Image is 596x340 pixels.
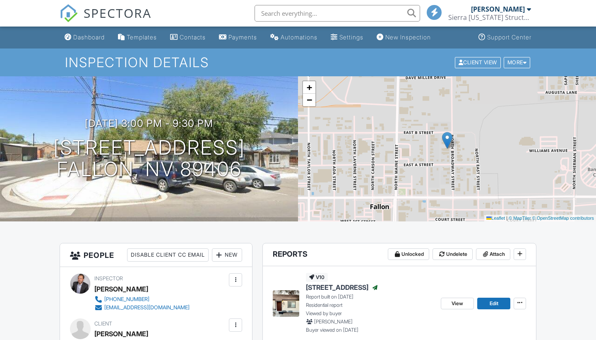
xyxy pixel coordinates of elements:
div: Contacts [180,34,206,41]
div: Client View [455,57,501,68]
a: © MapTiler [509,216,531,221]
div: [PERSON_NAME] [471,5,525,13]
a: Support Center [475,30,535,45]
div: New Inspection [385,34,431,41]
div: New [212,248,242,262]
a: [PHONE_NUMBER] [94,295,190,304]
h1: [STREET_ADDRESS] Fallon, NV 89406 [53,137,245,181]
span: − [307,95,312,105]
div: Settings [339,34,363,41]
div: [EMAIL_ADDRESS][DOMAIN_NAME] [104,304,190,311]
a: Templates [115,30,160,45]
div: Disable Client CC Email [127,248,209,262]
a: Contacts [167,30,209,45]
a: Client View [454,59,503,65]
h3: [DATE] 3:00 pm - 9:30 pm [85,118,213,129]
div: [PHONE_NUMBER] [104,296,149,303]
h1: Inspection Details [65,55,531,70]
div: More [504,57,531,68]
span: + [307,82,312,92]
a: SPECTORA [60,11,151,29]
input: Search everything... [255,5,420,22]
div: [PERSON_NAME] [94,328,148,340]
a: Zoom in [303,81,315,94]
div: Support Center [487,34,531,41]
h3: People [60,243,252,267]
a: Dashboard [61,30,108,45]
div: Templates [127,34,157,41]
a: Leaflet [486,216,505,221]
a: Payments [216,30,260,45]
a: New Inspection [373,30,434,45]
span: Inspector [94,275,123,282]
div: [PERSON_NAME] [94,283,148,295]
img: The Best Home Inspection Software - Spectora [60,4,78,22]
img: Marker [442,132,452,149]
a: © OpenStreetMap contributors [532,216,594,221]
a: Settings [327,30,367,45]
span: SPECTORA [84,4,151,22]
span: Client [94,321,112,327]
a: [EMAIL_ADDRESS][DOMAIN_NAME] [94,304,190,312]
a: Automations (Basic) [267,30,321,45]
span: | [506,216,507,221]
div: Sierra Nevada Structural LLC [448,13,531,22]
div: Automations [281,34,317,41]
div: Payments [228,34,257,41]
a: Zoom out [303,94,315,106]
div: Dashboard [73,34,105,41]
